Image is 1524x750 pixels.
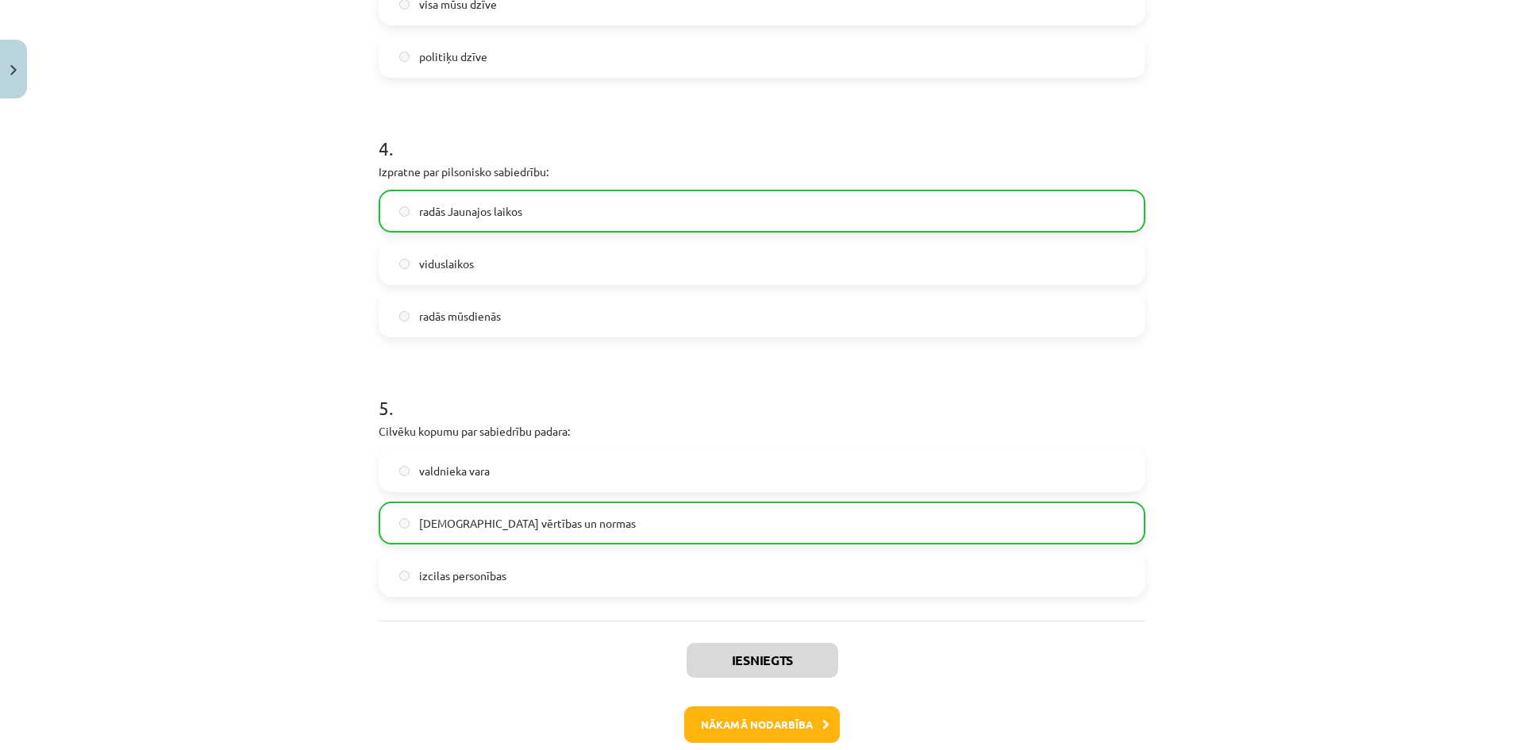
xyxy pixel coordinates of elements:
input: viduslaikos [399,259,410,269]
img: icon-close-lesson-0947bae3869378f0d4975bcd49f059093ad1ed9edebbc8119c70593378902aed.svg [10,65,17,75]
input: valdnieka vara [399,466,410,476]
span: radās mūsdienās [419,308,501,325]
p: Cilvēku kopumu par sabiedrību padara: [379,423,1145,440]
button: Iesniegts [687,643,838,678]
h1: 5 . [379,369,1145,418]
span: [DEMOGRAPHIC_DATA] vērtības un normas [419,515,636,532]
input: politiķu dzīve [399,52,410,62]
p: Izpratne par pilsonisko sabiedrību: [379,163,1145,180]
span: izcilas personības [419,567,506,584]
input: radās Jaunajos laikos [399,206,410,217]
input: [DEMOGRAPHIC_DATA] vērtības un normas [399,518,410,529]
span: politiķu dzīve [419,48,487,65]
span: valdnieka vara [419,463,490,479]
span: radās Jaunajos laikos [419,203,522,220]
h1: 4 . [379,110,1145,159]
input: radās mūsdienās [399,311,410,321]
button: Nākamā nodarbība [684,706,840,743]
input: izcilas personības [399,571,410,581]
span: viduslaikos [419,256,474,272]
